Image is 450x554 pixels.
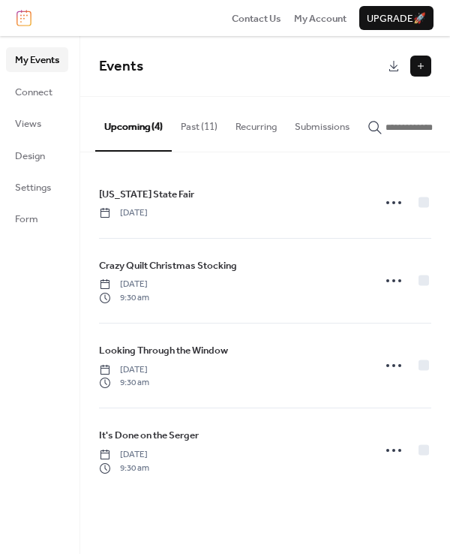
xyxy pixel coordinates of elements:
span: It's Done on the Serger [99,428,199,443]
span: 9:30 am [99,291,149,305]
button: Upgrade🚀 [359,6,433,30]
span: Events [99,53,143,80]
button: Submissions [286,97,358,149]
img: logo [16,10,31,26]
span: [DATE] [99,278,149,291]
a: My Account [294,11,346,26]
a: [US_STATE] State Fair [99,186,194,203]
span: Views [15,116,41,131]
span: Design [15,149,45,164]
span: Connect [15,85,52,100]
span: My Events [15,53,59,68]
a: It's Done on the Serger [99,427,199,444]
a: Connect [6,80,68,104]
a: Crazy Quilt Christmas Stocking [99,257,237,274]
a: Contact Us [232,11,281,26]
span: [DATE] [99,448,149,462]
span: [DATE] [99,363,149,377]
span: Settings [15,180,51,195]
span: [DATE] [99,206,148,220]
button: Past (11) [172,97,226,149]
button: Upcoming (4) [95,97,172,151]
a: Looking Through the Window [99,342,228,359]
a: Settings [6,175,68,199]
span: 9:30 am [99,376,149,390]
span: Form [15,212,38,227]
a: Views [6,111,68,135]
span: [US_STATE] State Fair [99,187,194,202]
button: Recurring [226,97,286,149]
a: Form [6,206,68,230]
span: Upgrade 🚀 [367,11,426,26]
span: Crazy Quilt Christmas Stocking [99,258,237,273]
a: Design [6,143,68,167]
span: 9:30 am [99,462,149,475]
a: My Events [6,47,68,71]
span: Looking Through the Window [99,343,228,358]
